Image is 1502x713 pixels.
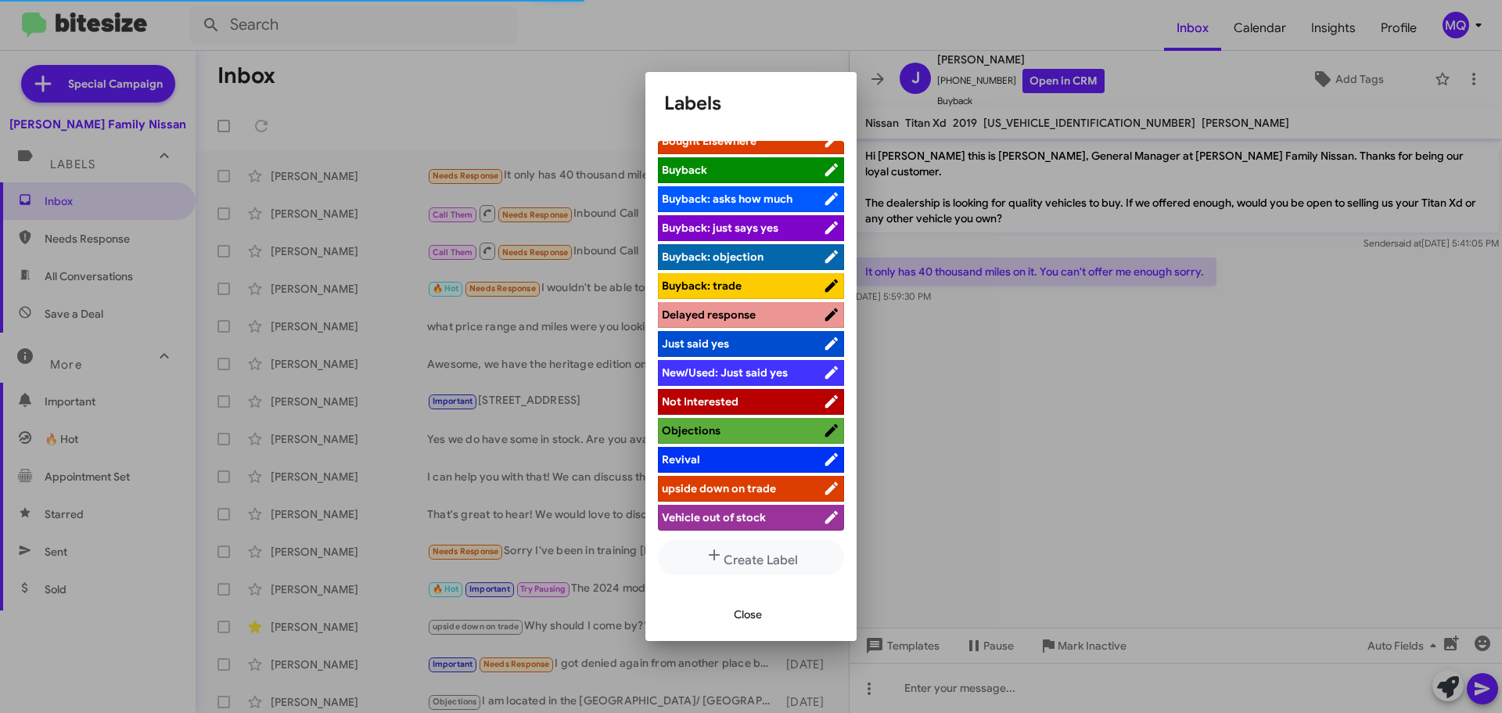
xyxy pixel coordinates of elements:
[662,337,729,351] span: Just said yes
[662,250,764,264] span: Buyback: objection
[662,192,792,206] span: Buyback: asks how much
[662,452,700,466] span: Revival
[721,600,774,628] button: Close
[662,308,756,322] span: Delayed response
[662,423,720,438] span: Objections
[662,481,776,495] span: upside down on trade
[662,163,707,177] span: Buyback
[664,91,838,116] h1: Labels
[662,279,742,293] span: Buyback: trade
[662,510,766,524] span: Vehicle out of stock
[662,366,788,380] span: New/Used: Just said yes
[734,600,762,628] span: Close
[658,540,844,575] button: Create Label
[662,134,756,148] span: Bought Elsewhere
[662,221,778,235] span: Buyback: just says yes
[662,394,738,409] span: Not Interested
